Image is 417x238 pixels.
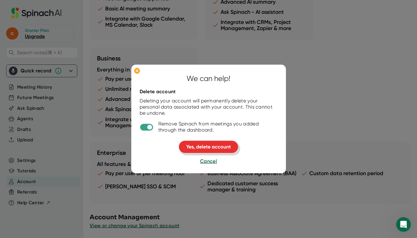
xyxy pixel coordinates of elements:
iframe: Intercom live chat [396,217,411,232]
span: Yes, delete account [186,144,231,150]
span: Cancel [200,158,217,164]
div: Remove Spinach from meetings you added through the dashboard. [158,121,278,133]
div: Delete account [140,89,176,95]
button: Yes, delete account [179,141,238,153]
button: Cancel [200,158,217,165]
div: We can help! [187,73,230,84]
div: Deleting your account will permanently delete your personal data associated with your account. Th... [140,98,278,116]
